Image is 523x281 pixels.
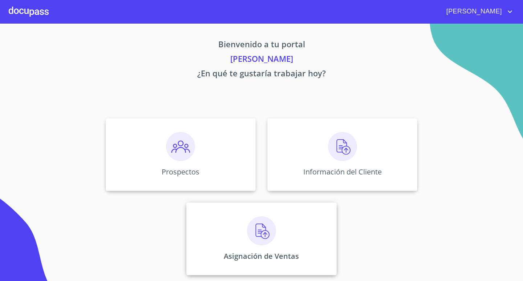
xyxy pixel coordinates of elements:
[166,132,195,161] img: prospectos.png
[38,38,485,53] p: Bienvenido a tu portal
[224,251,299,261] p: Asignación de Ventas
[303,167,382,177] p: Información del Cliente
[328,132,357,161] img: carga.png
[441,6,506,17] span: [PERSON_NAME]
[441,6,514,17] button: account of current user
[38,67,485,82] p: ¿En qué te gustaría trabajar hoy?
[38,53,485,67] p: [PERSON_NAME]
[247,216,276,245] img: carga.png
[162,167,199,177] p: Prospectos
